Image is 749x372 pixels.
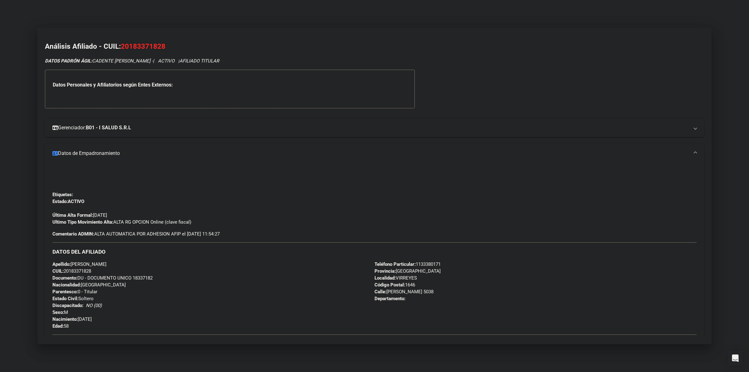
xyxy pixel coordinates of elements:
[52,261,106,267] span: [PERSON_NAME]
[52,150,689,157] mat-panel-title: Datos de Empadronamiento
[374,289,433,295] span: [PERSON_NAME] 5038
[144,176,175,181] span: Movimientos
[77,93,97,105] button: FTP
[238,97,272,102] strong: Organismos Ext.
[131,173,180,184] button: Movimientos
[52,316,78,322] strong: Nacimiento:
[52,282,81,288] strong: Nacionalidad:
[374,275,417,281] span: VIRREYES
[374,275,396,281] strong: Localidad:
[374,282,405,288] strong: Código Postal:
[52,289,97,295] span: 0 - Titular
[45,58,219,64] i: | ACTIVO |
[159,97,198,102] span: ARCA Impuestos
[52,212,93,218] strong: Última Alta Formal:
[52,323,64,329] strong: Edad:
[136,174,144,182] mat-icon: remove_red_eye
[83,97,92,102] span: FTP
[374,261,441,267] span: 1133380171
[52,268,91,274] span: 20183371828
[52,310,64,315] strong: Sexo:
[45,144,704,163] mat-expansion-panel-header: Datos de Empadronamiento
[86,124,131,131] strong: B01 - I SALUD S.R.L
[374,268,441,274] span: [GEOGRAPHIC_DATA]
[52,296,94,301] span: Soltero
[52,231,94,237] strong: Comentario ADMIN:
[374,261,416,267] strong: Teléfono Particular:
[45,58,153,64] span: CADENTE [PERSON_NAME] -
[52,323,69,329] span: 58
[185,173,274,184] button: Sin Certificado Discapacidad
[374,268,396,274] strong: Provincia:
[52,261,71,267] strong: Apellido:
[53,81,407,89] h3: Datos Personales y Afiliatorios según Entes Externos:
[154,93,203,105] button: ARCA Impuestos
[112,97,144,102] span: ARCA Padrón
[52,282,126,288] span: [GEOGRAPHIC_DATA]
[52,192,73,197] strong: Etiquetas:
[45,41,704,52] h2: Análisis Afiliado - CUIL:
[52,275,77,281] strong: Documento:
[107,93,149,105] button: ARCA Padrón
[233,93,277,105] button: Organismos Ext.
[52,173,126,184] button: Enviar Credencial Digital
[52,212,107,218] span: [DATE]
[52,219,191,225] span: ALTA RG OPCION Online (clave fiscal)
[45,118,704,137] mat-expansion-panel-header: Gerenciador:B01 - I SALUD S.R.L
[52,231,220,237] span: ALTA AUTOMATICA POR ADHESION AFIP el [DATE] 11:54:27
[52,310,68,315] span: M
[59,97,67,102] span: SSS
[374,289,386,295] strong: Calle:
[52,248,697,255] h3: DATOS DEL AFILIADO
[52,316,92,322] span: [DATE]
[728,351,743,366] div: Open Intercom Messenger
[52,296,78,301] strong: Estado Civil:
[45,58,92,64] strong: DATOS PADRÓN ÁGIL:
[52,275,153,281] span: DU - DOCUMENTO UNICO 18337182
[52,303,83,308] strong: Discapacitado:
[121,42,165,50] span: 20183371828
[52,268,64,274] strong: CUIL:
[52,124,689,131] mat-panel-title: Gerenciador:
[53,93,73,105] button: SSS
[86,303,102,308] i: NO (00)
[197,176,269,181] span: Sin Certificado Discapacidad
[52,219,113,225] strong: Ultimo Tipo Movimiento Alta:
[52,199,68,204] strong: Estado:
[179,58,219,64] span: AFILIADO TITULAR
[52,289,78,295] strong: Parentesco:
[57,176,121,181] span: Enviar Credencial Digital
[68,199,84,204] strong: ACTIVO
[374,296,405,301] strong: Departamento:
[374,282,415,288] span: 1646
